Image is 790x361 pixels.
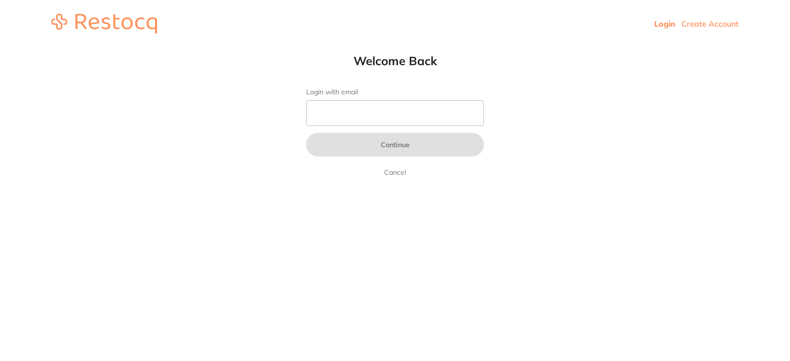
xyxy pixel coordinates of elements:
[382,166,408,178] a: Cancel
[681,19,739,29] a: Create Account
[51,14,157,34] img: restocq_logo.svg
[306,133,484,157] button: Continue
[286,53,504,68] h1: Welcome Back
[654,19,675,29] a: Login
[306,88,484,96] label: Login with email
